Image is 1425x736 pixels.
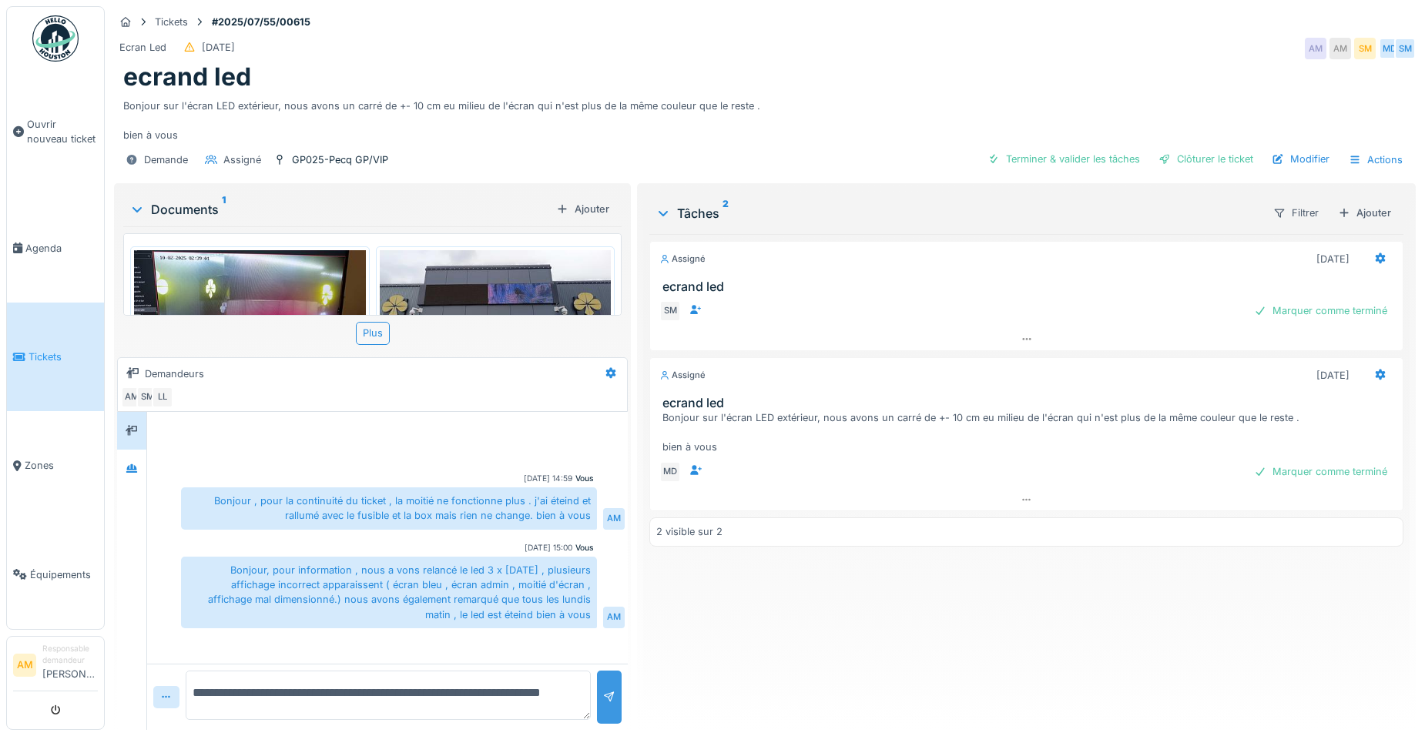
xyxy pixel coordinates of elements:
[550,199,615,219] div: Ajouter
[524,473,572,484] div: [DATE] 14:59
[222,200,226,219] sup: 1
[7,411,104,520] a: Zones
[525,542,572,554] div: [DATE] 15:00
[1152,149,1259,169] div: Clôturer le ticket
[1354,38,1376,59] div: SM
[723,204,729,222] sup: 2
[123,62,251,92] h1: ecrand led
[659,253,706,266] div: Assigné
[32,15,79,62] img: Badge_color-CXgf-gQk.svg
[119,40,166,55] div: Ecran Led
[1305,38,1326,59] div: AM
[13,654,36,677] li: AM
[662,396,1396,410] h3: ecrand led
[575,473,594,484] div: Vous
[656,524,723,539] div: 2 visible sur 2
[28,350,98,364] span: Tickets
[575,542,594,554] div: Vous
[136,386,158,408] div: SM
[659,461,681,483] div: MD
[662,279,1396,294] h3: ecrand led
[7,303,104,411] a: Tickets
[603,508,625,530] div: AM
[380,250,612,354] img: 2xhje0nv0m2xzyb7p1al9et0bw2l
[7,70,104,194] a: Ouvrir nouveau ticket
[659,300,681,322] div: SM
[356,322,390,344] div: Plus
[25,458,98,473] span: Zones
[27,117,98,146] span: Ouvrir nouveau ticket
[655,204,1260,222] div: Tâches
[202,40,235,55] div: [DATE]
[1342,149,1410,171] div: Actions
[603,607,625,628] div: AM
[1332,202,1397,223] div: Ajouter
[981,149,1146,169] div: Terminer & valider les tâches
[223,152,261,167] div: Assigné
[1316,252,1350,266] div: [DATE]
[25,241,98,256] span: Agenda
[1266,149,1336,169] div: Modifier
[206,15,317,29] strong: #2025/07/55/00615
[7,194,104,303] a: Agenda
[152,386,173,408] div: LL
[13,643,98,691] a: AM Responsable demandeur[PERSON_NAME]
[659,369,706,382] div: Assigné
[1266,202,1326,224] div: Filtrer
[1379,38,1400,59] div: MD
[181,487,597,529] div: Bonjour , pour la continuité du ticket , la moitié ne fonctionne plus . j'ai éteind et rallumé av...
[121,386,142,408] div: AM
[1394,38,1416,59] div: SM
[42,643,98,667] div: Responsable demandeur
[42,643,98,687] li: [PERSON_NAME]
[292,152,388,167] div: GP025-Pecq GP/VIP
[181,557,597,628] div: Bonjour, pour information , nous a vons relancé le led 3 x [DATE] , plusieurs affichage incorrect...
[123,92,1407,143] div: Bonjour sur l'écran LED extérieur, nous avons un carré de +- 10 cm eu milieu de l'écran qui n'est...
[1329,38,1351,59] div: AM
[662,410,1396,455] div: Bonjour sur l'écran LED extérieur, nous avons un carré de +- 10 cm eu milieu de l'écran qui n'est...
[7,520,104,629] a: Équipements
[155,15,188,29] div: Tickets
[1248,461,1393,482] div: Marquer comme terminé
[144,152,188,167] div: Demande
[1248,300,1393,321] div: Marquer comme terminé
[134,250,366,354] img: undxea808ph9dmuyhayuc7hhysnb
[129,200,550,219] div: Documents
[145,366,204,381] div: Demandeurs
[1316,368,1350,383] div: [DATE]
[30,567,98,582] span: Équipements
